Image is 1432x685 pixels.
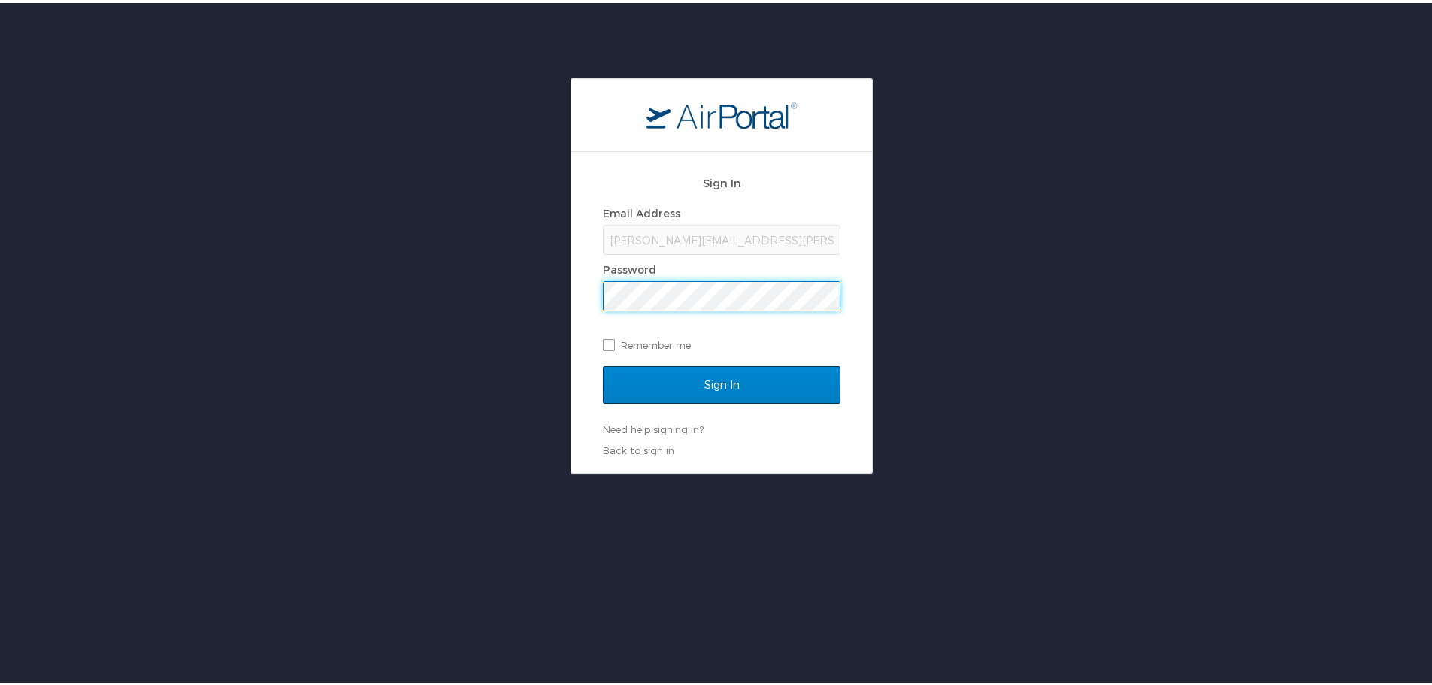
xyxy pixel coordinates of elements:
[603,331,840,353] label: Remember me
[603,204,680,217] label: Email Address
[603,363,840,401] input: Sign In
[603,420,704,432] a: Need help signing in?
[603,171,840,189] h2: Sign In
[603,260,656,273] label: Password
[603,441,674,453] a: Back to sign in
[646,99,797,126] img: logo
